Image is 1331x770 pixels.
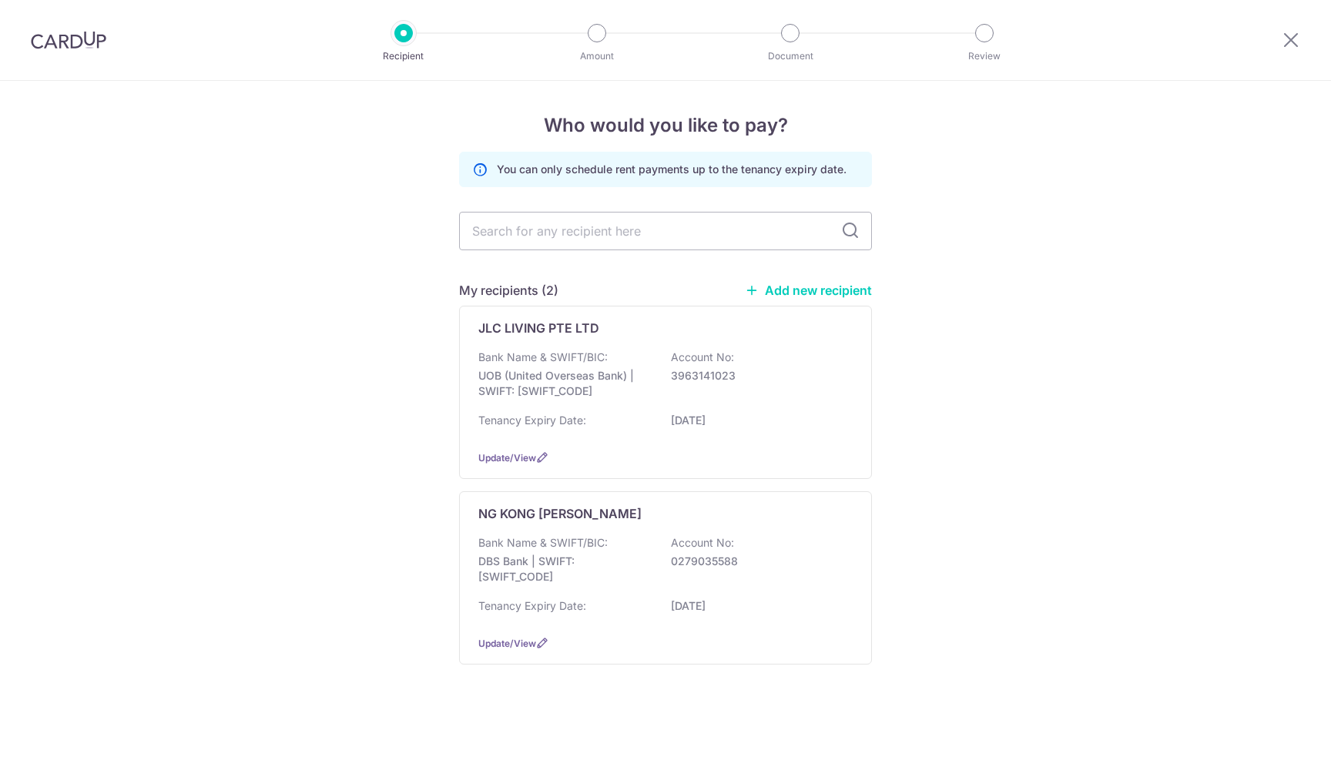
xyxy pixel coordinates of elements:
input: Search for any recipient here [459,212,872,250]
h4: Who would you like to pay? [459,112,872,139]
p: [DATE] [671,413,843,428]
p: Amount [540,49,654,64]
p: [DATE] [671,598,843,614]
a: Add new recipient [745,283,872,298]
p: Review [927,49,1041,64]
p: Recipient [347,49,461,64]
a: Update/View [478,452,536,464]
p: 0279035588 [671,554,843,569]
p: Bank Name & SWIFT/BIC: [478,350,608,365]
a: Update/View [478,638,536,649]
h5: My recipients (2) [459,281,558,300]
p: Tenancy Expiry Date: [478,598,586,614]
p: Account No: [671,350,734,365]
p: Bank Name & SWIFT/BIC: [478,535,608,551]
p: DBS Bank | SWIFT: [SWIFT_CODE] [478,554,651,584]
p: You can only schedule rent payments up to the tenancy expiry date. [497,162,847,177]
img: CardUp [31,31,106,49]
p: 3963141023 [671,368,843,383]
p: UOB (United Overseas Bank) | SWIFT: [SWIFT_CODE] [478,368,651,399]
p: Document [733,49,847,64]
p: Account No: [671,535,734,551]
p: JLC LIVING PTE LTD [478,319,599,337]
p: Tenancy Expiry Date: [478,413,586,428]
p: NG KONG [PERSON_NAME] [478,504,642,523]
